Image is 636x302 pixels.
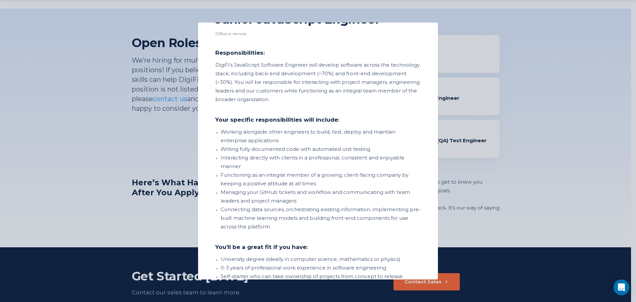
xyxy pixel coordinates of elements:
[221,145,421,153] li: Writing fully documented code with automated unit testing
[221,128,421,145] li: Working alongside other engineers to build, test, deploy and maintain enterprise applications
[215,49,421,57] div: Responsibilities:
[221,272,421,281] li: Self-starter who can take ownership of projects from concept to release
[221,153,421,171] li: Interacting directly with clients in a professional, consistent and enjoyable manner
[221,264,421,272] li: 0-3 years of professional work experience in software engineering
[215,116,421,124] div: Your specific responsibilities will include:
[221,205,421,231] li: Connecting data sources, orchestrating existing information, implementing pre-built machine learn...
[215,243,421,251] div: You’ll be a great fit if you have:
[221,188,421,205] li: Managing your GitHub tickets and workflow and communicating with team leaders and project managers
[221,171,421,188] li: Functioning as an integral member of a growing, client-facing company by keeping a positive attit...
[215,31,421,37] div: Office or remote
[221,255,421,264] li: University degree (ideally in computer science, mathematics or physics)
[215,61,421,104] div: DigiFi’s JavaScript Software Engineer will develop software across the technology stack, includin...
